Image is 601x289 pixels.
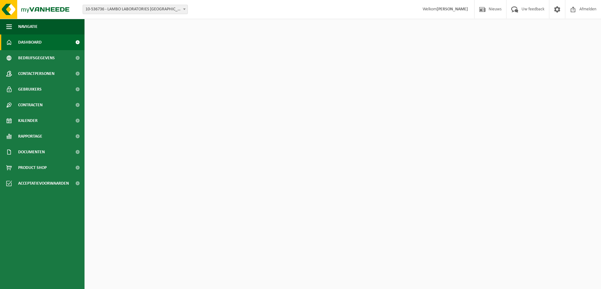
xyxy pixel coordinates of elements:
span: Product Shop [18,160,47,176]
span: Contactpersonen [18,66,54,81]
span: Acceptatievoorwaarden [18,176,69,191]
span: Rapportage [18,129,42,144]
span: Contracten [18,97,43,113]
strong: [PERSON_NAME] [437,7,468,12]
span: Dashboard [18,34,42,50]
span: 10-536736 - LAMBO LABORATORIES NV - WIJNEGEM [83,5,187,14]
span: Kalender [18,113,38,129]
span: Bedrijfsgegevens [18,50,55,66]
span: Documenten [18,144,45,160]
span: Navigatie [18,19,38,34]
span: Gebruikers [18,81,42,97]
